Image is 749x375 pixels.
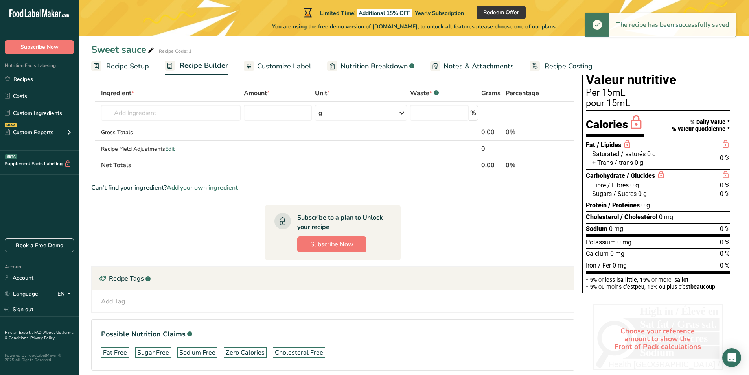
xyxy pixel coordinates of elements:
a: FAQ . [34,330,44,335]
th: 0% [504,157,552,173]
a: Language [5,287,38,301]
a: Privacy Policy [30,335,55,341]
span: 0 mg [610,250,624,257]
div: Zero Calories [226,348,265,357]
span: Customize Label [257,61,311,72]
div: Recipe Code: 1 [159,48,191,55]
a: Recipe Costing [530,57,593,75]
span: 0 g [641,201,650,209]
span: + Trans [592,159,613,166]
button: Redeem Offer [477,6,526,19]
div: Powered By FoodLabelMaker © 2025 All Rights Reserved [5,353,74,362]
span: 0 mg [659,213,673,221]
span: 0 % [720,190,730,198]
span: / Sucres [613,190,637,198]
span: Potassium [586,238,616,246]
span: Subscribe Now [310,240,353,249]
div: Waste [410,89,439,98]
div: Cholesterol Free [275,348,323,357]
div: Recipe Tags [92,267,574,290]
span: Add your own ingredient [167,183,238,192]
th: Net Totals [99,157,480,173]
a: Book a Free Demo [5,238,74,252]
span: Calcium [586,250,609,257]
span: Amount [244,89,270,98]
span: 0 g [638,190,647,198]
a: Notes & Attachments [430,57,514,75]
span: Sugars [592,190,612,198]
a: Recipe Builder [165,57,228,76]
span: 0 % [720,250,730,257]
div: Sweet sauce [91,42,156,57]
span: Cholesterol [586,213,619,221]
span: 0 % [720,181,730,189]
span: / Lipides [597,141,621,149]
div: % Daily Value * % valeur quotidienne * [672,119,730,133]
span: Fat [586,141,595,149]
input: Add Ingredient [101,105,241,121]
span: Fibre [592,181,606,189]
span: Carbohydrate [586,172,625,179]
span: You are using the free demo version of [DOMAIN_NAME], to unlock all features please choose one of... [272,22,556,31]
div: 0% [506,127,550,137]
span: a lot [677,277,688,283]
div: Gross Totals [101,128,241,137]
div: Per 15mL [586,88,730,98]
button: Subscribe Now [5,40,74,54]
span: Sodium [586,225,607,233]
div: Can't find your ingredient? [91,183,574,192]
span: Saturated [592,150,619,158]
span: Redeem Offer [483,8,519,17]
span: Yearly Subscription [415,9,464,17]
span: 0 g [630,181,639,189]
span: 0 mg [613,262,627,269]
span: Percentage [506,89,539,98]
span: Edit [165,145,175,153]
div: Sodium Free [179,348,215,357]
a: Hire an Expert . [5,330,33,335]
span: plans [542,23,556,30]
span: / Protéines [608,201,640,209]
div: 0.00 [481,127,502,137]
div: BETA [5,154,17,159]
div: Custom Reports [5,128,53,137]
span: Recipe Setup [106,61,149,72]
h1: Nutrition Facts Valeur nutritive [586,60,730,87]
a: Nutrition Breakdown [327,57,414,75]
span: Recipe Costing [545,61,593,72]
div: Open Intercom Messenger [722,348,741,367]
a: Recipe Setup [91,57,149,75]
span: / saturés [621,150,646,158]
div: Subscribe to a plan to Unlock your recipe [297,213,385,232]
span: Notes & Attachments [444,61,514,72]
span: 0 % [720,154,730,162]
span: / Fibres [607,181,629,189]
div: Calories [586,115,644,137]
div: Add Tag [101,297,125,306]
span: Ingredient [101,89,134,98]
span: Additional 15% OFF [357,9,412,17]
h1: Possible Nutrition Claims [101,329,565,340]
div: Fat Free [103,348,127,357]
div: * 5% ou moins c’est , 15% ou plus c’est [586,284,730,290]
button: Subscribe Now [297,236,366,252]
span: Protein [586,201,607,209]
span: Iron [586,262,596,269]
span: Nutrition Breakdown [340,61,408,72]
span: Recipe Builder [180,60,228,71]
div: Sugar Free [137,348,169,357]
div: Recipe Yield Adjustments [101,145,241,153]
a: About Us . [44,330,63,335]
span: 0 mg [609,225,623,233]
span: a little [620,277,637,283]
span: Unit [315,89,330,98]
span: Subscribe Now [20,43,59,51]
span: / trans [615,159,633,166]
a: Customize Label [244,57,311,75]
span: 0 % [720,225,730,233]
div: Limited Time! [302,8,464,17]
span: / Cholestérol [620,213,657,221]
span: / Fer [598,262,611,269]
span: peu [635,284,644,290]
div: Choose your reference amount to show the Front of Pack calculations [593,304,723,373]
